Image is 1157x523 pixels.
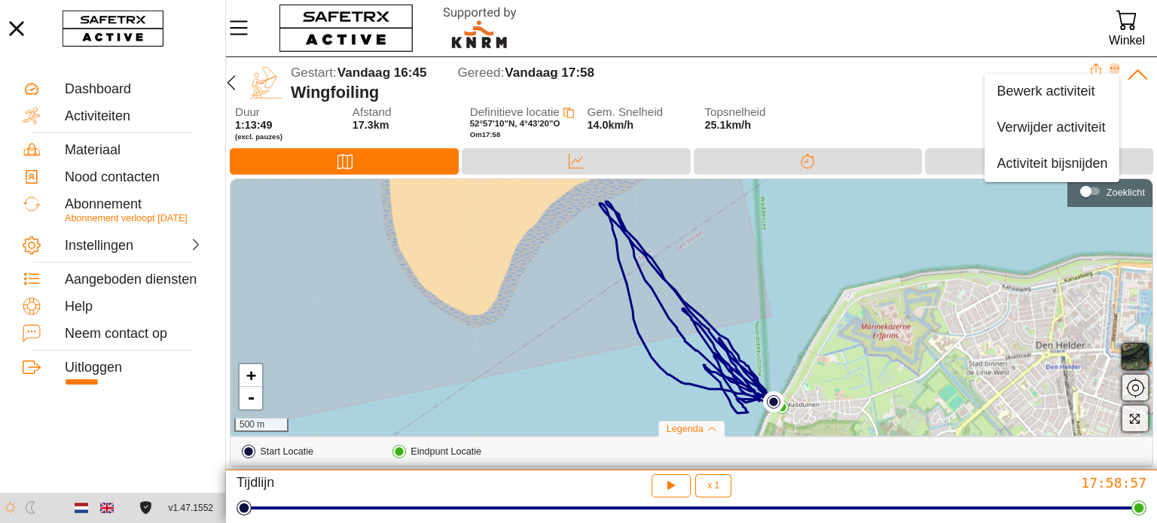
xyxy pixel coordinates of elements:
div: Abonnement [65,196,203,213]
div: Kaart [230,148,459,175]
img: PathStart.svg [767,395,780,409]
button: Terug [219,63,243,102]
div: Tijdlijn [237,474,537,497]
img: WINGFOILING.svg [249,65,283,100]
span: 25.1km/h [704,119,751,131]
span: v1.47.1552 [169,500,213,516]
div: Eindpunt Locatie [411,447,481,457]
span: (excl. pauzes) [235,132,331,141]
div: Start Locatie [260,447,313,457]
img: nl.svg [75,501,88,515]
img: ModeDark.svg [24,501,37,514]
div: Aangeboden diensten [65,272,203,288]
span: Afstand [353,106,449,119]
a: Zoom in [240,364,262,387]
span: 1:13:49 [235,119,273,131]
div: Wingfoiling [291,83,1089,102]
div: Splitsen [694,148,922,175]
span: Gestart: [291,65,337,80]
img: PathStart.svg [242,445,255,458]
div: Uitloggen [65,360,203,376]
a: Licentieovereenkomst [136,501,156,514]
div: Verwijder activiteit [997,120,1107,136]
img: ContactUs.svg [23,324,41,342]
span: Legenda [667,424,704,434]
img: Equipment.svg [23,141,41,159]
img: Subscription.svg [23,195,41,213]
span: Abonnement verloopt [DATE] [65,213,188,223]
button: English [94,495,120,521]
img: Activities.svg [23,107,41,125]
div: Bewerk activiteit [997,84,1107,100]
div: Help [65,299,203,315]
div: Tijdlijn [925,148,1153,175]
img: Help.svg [23,297,41,315]
img: en.svg [100,501,114,515]
div: Neem contact op [65,326,203,342]
div: Materiaal [65,142,203,159]
div: Zoeklicht [1107,187,1145,198]
button: v1.47.1552 [160,496,222,521]
span: Vandaag 16:45 [337,65,427,80]
span: Duur [235,106,331,119]
span: Vandaag 17:58 [505,65,594,80]
span: Gereed: [458,65,505,80]
img: ModeLight.svg [4,501,17,514]
span: 52°57'10"N, 4°43'20"O [470,119,560,128]
img: PathEnd.svg [392,445,406,458]
span: x 1 [707,481,719,490]
span: Definitieve locatie [470,105,560,118]
div: Data [462,148,690,175]
div: Activiteit bijsnijden [997,156,1107,172]
button: Collapse [1110,63,1120,74]
div: 500 m [234,418,288,432]
div: Winkel [1109,30,1145,50]
div: Instellingen [65,238,131,254]
div: Dashboard [65,81,203,98]
div: Nood contacten [65,169,203,186]
button: x 1 [695,474,731,497]
div: 17:58:57 [846,474,1146,491]
span: 14.0km/h [588,119,634,131]
span: Gem. Snelheid [588,106,684,119]
img: RescueLogo.svg [426,4,534,53]
div: Activiteiten [65,108,203,125]
span: Topsnelheid [704,106,801,119]
a: Zoom out [240,387,262,409]
div: Zoeklicht [1075,180,1145,202]
button: Menu [226,12,264,44]
button: Dutch [69,495,94,521]
span: 17.3km [353,119,389,131]
span: Om 17:58 [470,130,501,138]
